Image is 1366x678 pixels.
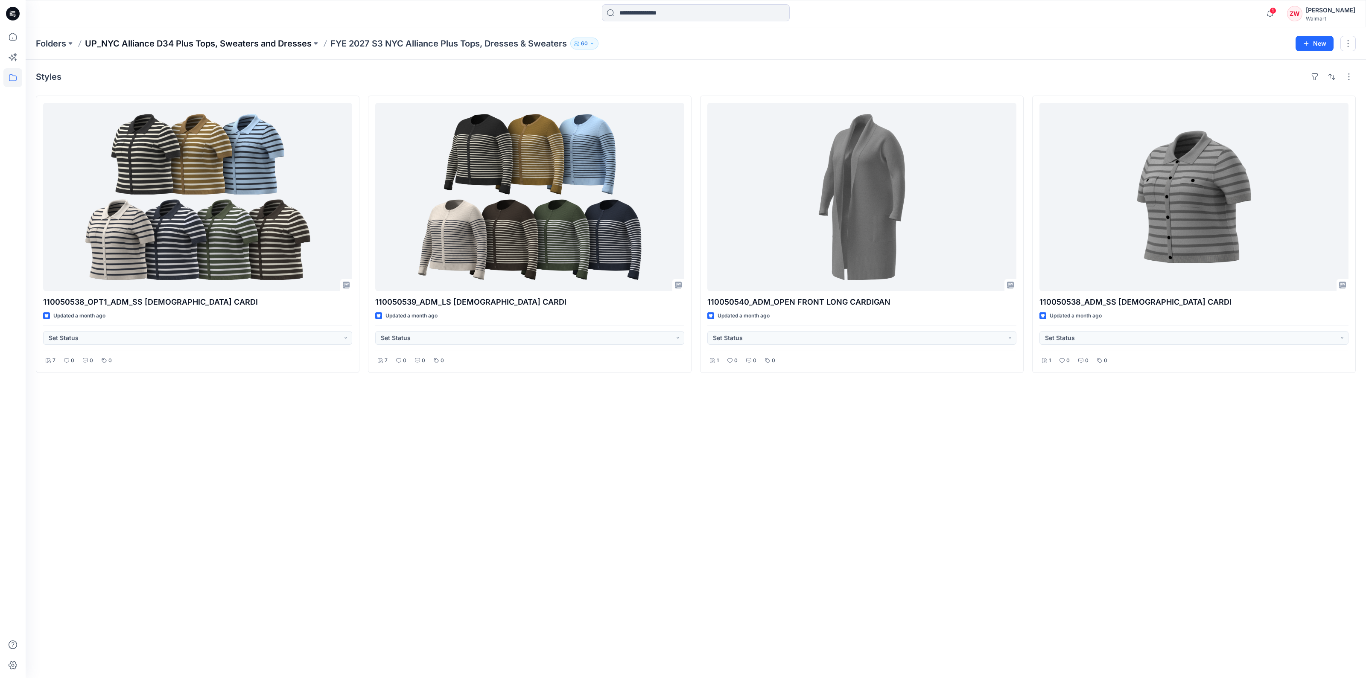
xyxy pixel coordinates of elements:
p: 0 [1066,356,1070,365]
p: 60 [581,39,588,48]
p: 1 [1049,356,1051,365]
p: 0 [753,356,756,365]
p: FYE 2027 S3 NYC Alliance Plus Tops, Dresses & Sweaters [330,38,567,49]
h4: Styles [36,72,61,82]
p: 7 [53,356,55,365]
a: 110050538_ADM_SS LADY CARDI [1039,103,1348,291]
p: 110050540_ADM_OPEN FRONT LONG CARDIGAN [707,296,1016,308]
a: 110050538_OPT1_ADM_SS LADY CARDI [43,103,352,291]
p: Updated a month ago [718,311,770,320]
p: 0 [71,356,74,365]
p: 0 [422,356,425,365]
div: ZW [1287,6,1302,21]
p: 0 [108,356,112,365]
a: 110050539_ADM_LS LADY CARDI [375,103,684,291]
p: 110050538_OPT1_ADM_SS [DEMOGRAPHIC_DATA] CARDI [43,296,352,308]
p: 0 [734,356,738,365]
a: Folders [36,38,66,49]
p: 110050539_ADM_LS [DEMOGRAPHIC_DATA] CARDI [375,296,684,308]
p: 0 [441,356,444,365]
p: 0 [1085,356,1089,365]
p: 7 [385,356,388,365]
button: 60 [570,38,598,49]
p: 1 [717,356,719,365]
p: 0 [772,356,775,365]
div: [PERSON_NAME] [1306,5,1355,15]
p: 0 [90,356,93,365]
p: Updated a month ago [53,311,105,320]
div: Walmart [1306,15,1355,22]
a: UP_NYC Alliance D34 Plus Tops, Sweaters and Dresses [85,38,312,49]
p: 0 [1104,356,1107,365]
p: Updated a month ago [385,311,438,320]
p: 0 [403,356,406,365]
button: New [1296,36,1334,51]
span: 1 [1270,7,1276,14]
p: 110050538_ADM_SS [DEMOGRAPHIC_DATA] CARDI [1039,296,1348,308]
a: 110050540_ADM_OPEN FRONT LONG CARDIGAN [707,103,1016,291]
p: Updated a month ago [1050,311,1102,320]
